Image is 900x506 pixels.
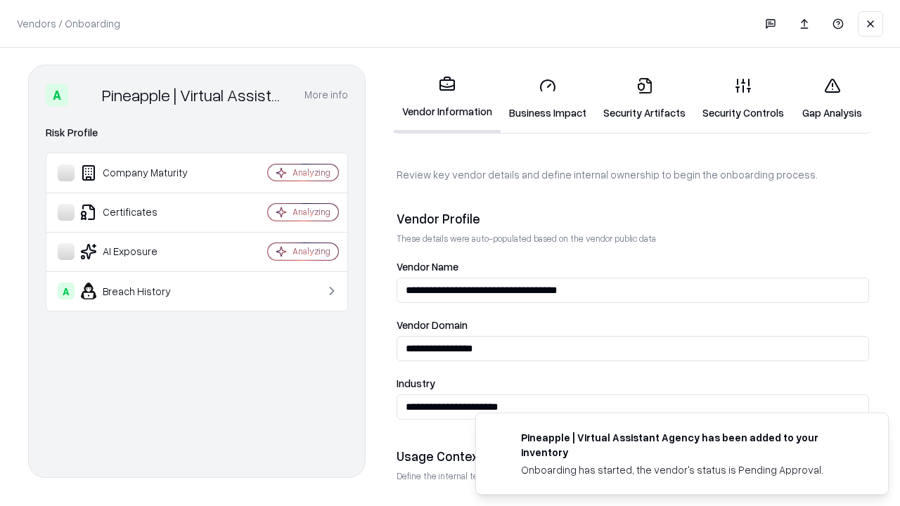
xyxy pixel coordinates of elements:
div: Analyzing [292,245,330,257]
label: Vendor Name [397,261,869,272]
a: Business Impact [501,66,595,131]
button: More info [304,82,348,108]
div: Certificates [58,204,226,221]
label: Industry [397,378,869,389]
label: Vendor Domain [397,320,869,330]
img: Pineapple | Virtual Assistant Agency [74,84,96,106]
a: Vendor Information [394,65,501,133]
p: Define the internal team and reason for using this vendor. This helps assess business relevance a... [397,470,869,482]
div: Pineapple | Virtual Assistant Agency has been added to your inventory [521,430,854,460]
div: Analyzing [292,206,330,218]
div: Pineapple | Virtual Assistant Agency [102,84,288,106]
div: A [58,283,75,299]
a: Security Artifacts [595,66,694,131]
div: Company Maturity [58,164,226,181]
p: Vendors / Onboarding [17,16,120,31]
div: Breach History [58,283,226,299]
p: These details were auto-populated based on the vendor public data [397,233,869,245]
div: Risk Profile [46,124,348,141]
div: Vendor Profile [397,210,869,227]
a: Gap Analysis [792,66,872,131]
div: Usage Context [397,448,869,465]
img: trypineapple.com [493,430,510,447]
div: Analyzing [292,167,330,179]
a: Security Controls [694,66,792,131]
p: Review key vendor details and define internal ownership to begin the onboarding process. [397,167,869,182]
div: Onboarding has started, the vendor's status is Pending Approval. [521,462,854,477]
div: A [46,84,68,106]
div: AI Exposure [58,243,226,260]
